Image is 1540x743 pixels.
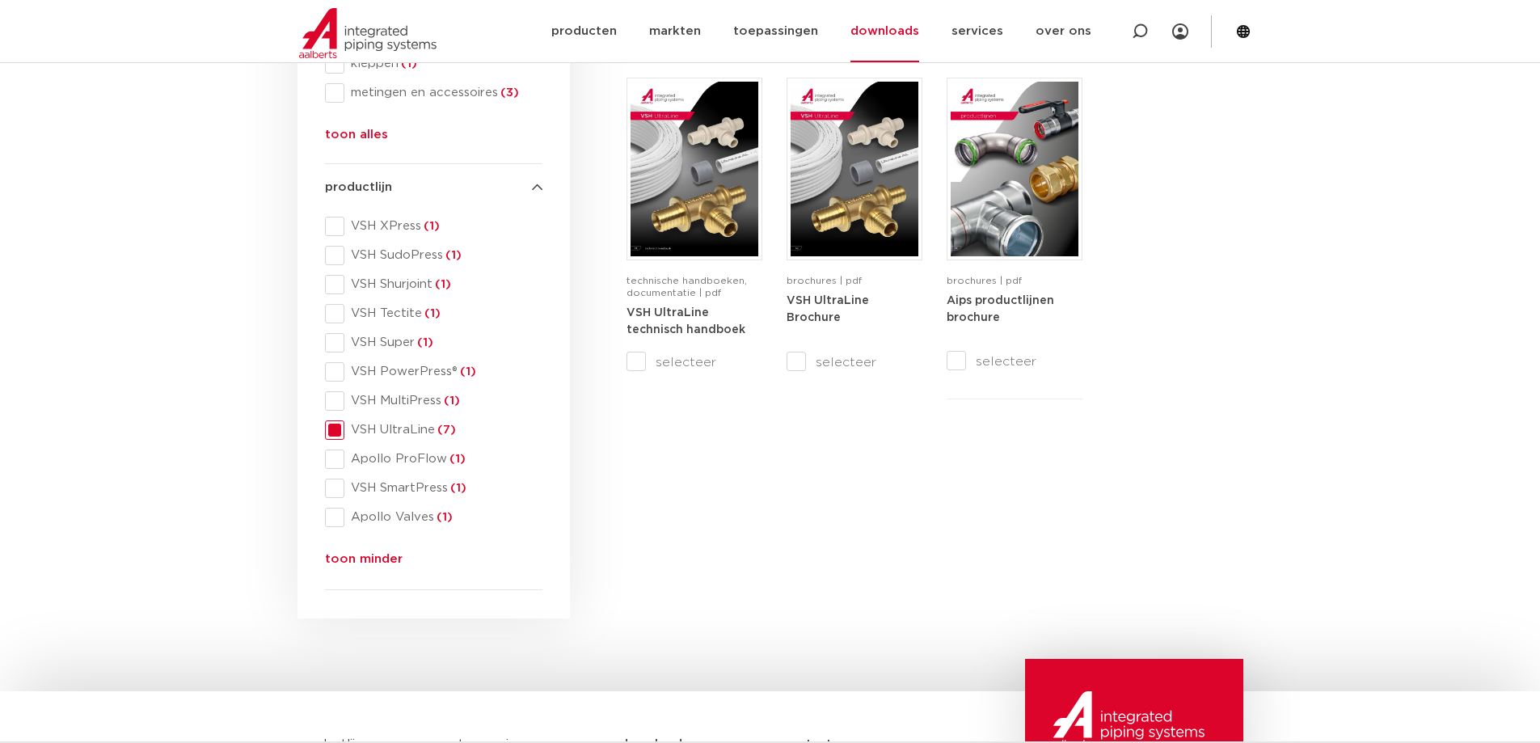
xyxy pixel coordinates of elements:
[627,307,745,336] strong: VSH UltraLine technisch handboek
[399,57,417,70] span: (1)
[415,336,433,348] span: (1)
[325,508,542,527] div: Apollo Valves(1)
[447,453,466,465] span: (1)
[344,56,542,72] span: kleppen
[344,480,542,496] span: VSH SmartPress
[448,482,466,494] span: (1)
[627,306,745,336] a: VSH UltraLine technisch handboek
[344,393,542,409] span: VSH MultiPress
[787,294,869,324] a: VSH UltraLine Brochure
[325,178,542,197] h4: productlijn
[441,395,460,407] span: (1)
[344,306,542,322] span: VSH Tectite
[325,450,542,469] div: Apollo ProFlow(1)
[951,82,1078,256] img: Aips-Product-lines_A4SuperHero-5010346-2024_1.1_NL-pdf.jpg
[787,353,922,372] label: selecteer
[947,352,1082,371] label: selecteer
[325,550,403,576] button: toon minder
[325,54,542,74] div: kleppen(1)
[631,82,758,256] img: VSH-UltraLine_A4TM_5010216_2022_1.0_NL-pdf.jpg
[344,335,542,351] span: VSH Super
[325,479,542,498] div: VSH SmartPress(1)
[325,304,542,323] div: VSH Tectite(1)
[421,220,440,232] span: (1)
[344,364,542,380] span: VSH PowerPress®
[344,277,542,293] span: VSH Shurjoint
[325,125,388,151] button: toon alles
[325,391,542,411] div: VSH MultiPress(1)
[443,249,462,261] span: (1)
[498,87,519,99] span: (3)
[325,246,542,265] div: VSH SudoPress(1)
[344,85,542,101] span: metingen en accessoires
[422,307,441,319] span: (1)
[787,295,869,324] strong: VSH UltraLine Brochure
[325,83,542,103] div: metingen en accessoires(3)
[325,217,542,236] div: VSH XPress(1)
[787,276,862,285] span: brochures | pdf
[344,422,542,438] span: VSH UltraLine
[325,275,542,294] div: VSH Shurjoint(1)
[434,511,453,523] span: (1)
[344,451,542,467] span: Apollo ProFlow
[458,365,476,378] span: (1)
[344,509,542,526] span: Apollo Valves
[344,247,542,264] span: VSH SudoPress
[627,276,747,298] span: technische handboeken, documentatie | pdf
[325,333,542,353] div: VSH Super(1)
[325,420,542,440] div: VSH UltraLine(7)
[947,295,1054,324] strong: Aips productlijnen brochure
[344,218,542,234] span: VSH XPress
[432,278,451,290] span: (1)
[325,362,542,382] div: VSH PowerPress®(1)
[627,353,762,372] label: selecteer
[791,82,918,256] img: VSH-UltraLine_A4Brochure-5010172-2022_1.0_NL-pdf.jpg
[947,276,1022,285] span: brochures | pdf
[947,294,1054,324] a: Aips productlijnen brochure
[435,424,456,436] span: (7)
